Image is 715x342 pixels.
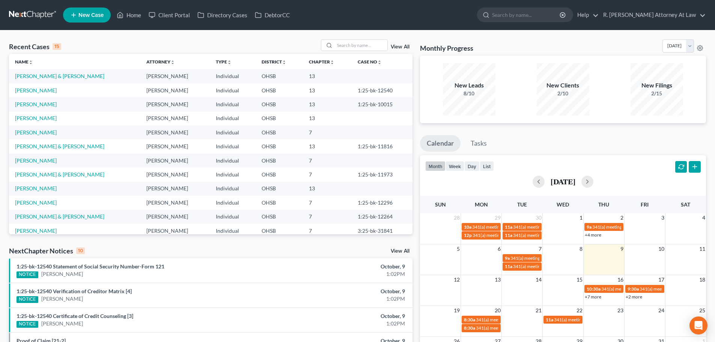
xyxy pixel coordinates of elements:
span: Tue [517,201,527,208]
span: 11 [698,244,706,253]
span: 11a [546,317,553,322]
td: OHSB [256,125,303,139]
td: Individual [210,111,256,125]
span: 1 [579,213,583,222]
span: 341(a) meeting for [PERSON_NAME] [476,317,548,322]
span: 9 [620,244,624,253]
td: Individual [210,83,256,97]
a: [PERSON_NAME] [15,115,57,121]
span: 5 [456,244,461,253]
span: Wed [557,201,569,208]
div: New Filings [631,81,683,90]
a: 1:25-bk-12540 Certificate of Credit Counseling [3] [17,313,133,319]
td: 13 [303,69,352,83]
a: [PERSON_NAME] [41,295,83,303]
a: Client Portal [145,8,194,22]
a: [PERSON_NAME] & [PERSON_NAME] [15,171,104,178]
button: month [425,161,446,171]
td: 3:25-bk-31841 [352,224,412,238]
div: October, 9 [280,263,405,270]
td: 1:25-bk-12264 [352,210,412,224]
td: 1:25-bk-11816 [352,139,412,153]
span: 10 [658,244,665,253]
span: 19 [453,306,461,315]
td: OHSB [256,210,303,224]
span: 22 [576,306,583,315]
span: 28 [453,213,461,222]
span: 29 [494,213,501,222]
td: 7 [303,167,352,181]
button: day [464,161,480,171]
div: NOTICE [17,296,38,303]
td: Individual [210,210,256,224]
div: October, 9 [280,312,405,320]
div: 8/10 [443,90,495,97]
td: Individual [210,196,256,209]
span: 8:30a [464,325,475,331]
i: unfold_more [377,60,382,65]
span: 18 [698,275,706,284]
td: [PERSON_NAME] [140,125,210,139]
td: 13 [303,139,352,153]
span: 341(a) meeting for [PERSON_NAME] & [PERSON_NAME] [476,325,588,331]
div: 1:02PM [280,270,405,278]
span: 11a [505,264,512,269]
td: [PERSON_NAME] [140,210,210,224]
td: 7 [303,196,352,209]
span: 9a [505,255,510,261]
a: Help [574,8,599,22]
a: View All [391,44,409,50]
span: 3 [661,213,665,222]
span: 12p [464,232,472,238]
td: 7 [303,210,352,224]
div: October, 9 [280,288,405,295]
span: 11a [505,224,512,230]
a: 1:25-bk-12540 Verification of Creditor Matrix [4] [17,288,132,294]
a: Chapterunfold_more [309,59,334,65]
a: +2 more [626,294,642,300]
td: [PERSON_NAME] [140,196,210,209]
button: list [480,161,494,171]
button: week [446,161,464,171]
td: OHSB [256,154,303,167]
i: unfold_more [330,60,334,65]
span: 341(a) meeting for [PERSON_NAME] [592,224,665,230]
td: [PERSON_NAME] [140,139,210,153]
i: unfold_more [29,60,33,65]
td: OHSB [256,139,303,153]
td: 1:25-bk-12540 [352,83,412,97]
a: [PERSON_NAME] & [PERSON_NAME] [15,73,104,79]
i: unfold_more [282,60,286,65]
a: +4 more [585,232,601,238]
span: 341(a) meeting for [PERSON_NAME] [554,317,626,322]
td: [PERSON_NAME] [140,111,210,125]
a: +7 more [585,294,601,300]
td: [PERSON_NAME] [140,154,210,167]
span: 6 [497,244,501,253]
span: 341(a) meeting for [PERSON_NAME] [510,255,583,261]
a: Directory Cases [194,8,251,22]
span: 341(a) meeting for [PERSON_NAME] & [PERSON_NAME] [472,224,584,230]
a: Tasks [464,135,494,152]
td: Individual [210,182,256,196]
a: [PERSON_NAME] [15,199,57,206]
a: Case Nounfold_more [358,59,382,65]
div: 1:02PM [280,295,405,303]
div: NOTICE [17,321,38,328]
i: unfold_more [227,60,232,65]
a: R. [PERSON_NAME] Attorney At Law [599,8,706,22]
span: 8 [579,244,583,253]
span: 2 [620,213,624,222]
span: 24 [658,306,665,315]
a: Home [113,8,145,22]
a: [PERSON_NAME] [41,320,83,327]
h2: [DATE] [551,178,575,185]
span: 341(a) meeting for [PERSON_NAME] [473,232,545,238]
td: 7 [303,154,352,167]
a: [PERSON_NAME] [15,129,57,136]
h3: Monthly Progress [420,44,473,53]
td: 1:25-bk-10015 [352,97,412,111]
div: 15 [53,43,61,50]
span: Fri [641,201,649,208]
div: 10 [76,247,85,254]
